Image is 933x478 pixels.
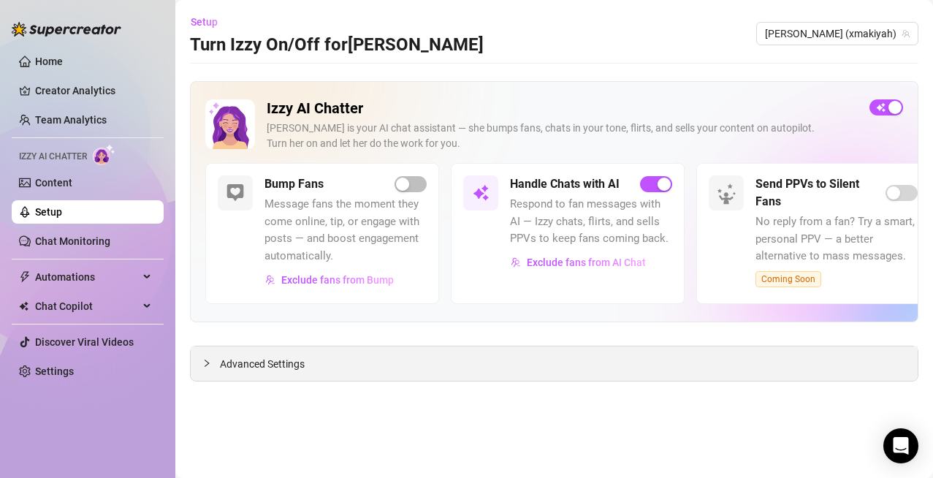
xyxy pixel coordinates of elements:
h3: Turn Izzy On/Off for [PERSON_NAME] [190,34,484,57]
span: No reply from a fan? Try a smart, personal PPV — a better alternative to mass messages. [755,213,918,265]
img: Chat Copilot [19,301,28,311]
a: Discover Viral Videos [35,336,134,348]
span: thunderbolt [19,271,31,283]
span: Exclude fans from AI Chat [527,257,646,268]
img: AI Chatter [93,144,115,165]
img: svg%3e [226,184,244,202]
div: [PERSON_NAME] is your AI chat assistant — she bumps fans, chats in your tone, flirts, and sells y... [267,121,858,151]
h5: Handle Chats with AI [510,175,620,193]
a: Team Analytics [35,114,107,126]
span: Advanced Settings [220,356,305,372]
img: svg%3e [265,275,275,285]
h2: Izzy AI Chatter [267,99,858,118]
span: Izzy AI Chatter [19,150,87,164]
span: collapsed [202,359,211,368]
h5: Send PPVs to Silent Fans [755,175,886,210]
span: Exclude fans from Bump [281,274,394,286]
span: Setup [191,16,218,28]
a: Setup [35,206,62,218]
a: Settings [35,365,74,377]
span: Chat Copilot [35,295,139,318]
img: logo-BBDzfeDw.svg [12,22,121,37]
span: Automations [35,265,139,289]
button: Exclude fans from AI Chat [510,251,647,274]
a: Chat Monitoring [35,235,110,247]
h5: Bump Fans [264,175,324,193]
img: silent-fans-ppv-o-N6Mmdf.svg [717,183,740,207]
a: Home [35,56,63,67]
a: Creator Analytics [35,79,152,102]
span: team [902,29,910,38]
span: Coming Soon [755,271,821,287]
a: Content [35,177,72,189]
button: Setup [190,10,229,34]
span: maki (xmakiyah) [765,23,910,45]
div: Open Intercom Messenger [883,428,918,463]
span: Message fans the moment they come online, tip, or engage with posts — and boost engagement automa... [264,196,427,265]
img: Izzy AI Chatter [205,99,255,149]
img: svg%3e [511,257,521,268]
div: collapsed [202,355,220,371]
button: Exclude fans from Bump [264,268,395,292]
img: svg%3e [472,184,490,202]
span: Respond to fan messages with AI — Izzy chats, flirts, and sells PPVs to keep fans coming back. [510,196,672,248]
